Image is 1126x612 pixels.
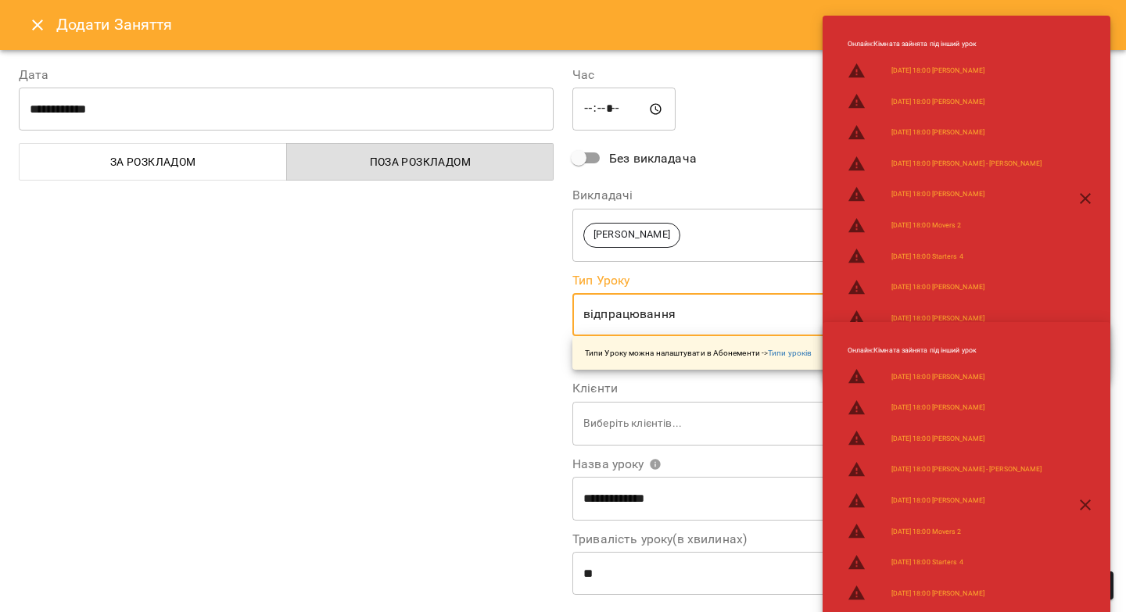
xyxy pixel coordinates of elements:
[891,97,984,107] a: [DATE] 18:00 [PERSON_NAME]
[891,252,963,262] a: [DATE] 18:00 Starters 4
[891,127,984,138] a: [DATE] 18:00 [PERSON_NAME]
[572,458,662,471] span: Назва уроку
[835,33,1055,55] li: Онлайн : Кімната зайнята під інший урок
[572,189,1107,202] label: Викладачі
[296,152,545,171] span: Поза розкладом
[572,274,1107,287] label: Тип Уроку
[891,66,984,76] a: [DATE] 18:00 [PERSON_NAME]
[891,159,1042,169] a: [DATE] 18:00 [PERSON_NAME] - [PERSON_NAME]
[649,458,662,471] svg: Вкажіть назву уроку або виберіть клієнтів
[891,372,984,382] a: [DATE] 18:00 [PERSON_NAME]
[19,143,287,181] button: За розкладом
[19,6,56,44] button: Close
[572,401,1107,446] div: Виберіть клієнтів...
[768,349,812,357] a: Типи уроків
[609,149,697,168] span: Без викладача
[891,189,984,199] a: [DATE] 18:00 [PERSON_NAME]
[572,533,1107,546] label: Тривалість уроку(в хвилинах)
[572,69,1107,81] label: Час
[286,143,554,181] button: Поза розкладом
[891,496,984,506] a: [DATE] 18:00 [PERSON_NAME]
[891,464,1042,474] a: [DATE] 18:00 [PERSON_NAME] - [PERSON_NAME]
[585,347,812,359] p: Типи Уроку можна налаштувати в Абонементи ->
[835,339,1055,362] li: Онлайн : Кімната зайнята під інший урок
[572,208,1107,262] div: [PERSON_NAME]
[891,313,984,324] a: [DATE] 18:00 [PERSON_NAME]
[891,403,984,413] a: [DATE] 18:00 [PERSON_NAME]
[891,557,963,567] a: [DATE] 18:00 Starters 4
[584,227,680,242] span: [PERSON_NAME]
[19,69,554,81] label: Дата
[891,220,962,231] a: [DATE] 18:00 Movers 2
[56,13,1107,37] h6: Додати Заняття
[583,416,1082,431] p: Виберіть клієнтів...
[891,589,984,599] a: [DATE] 18:00 [PERSON_NAME]
[891,527,962,537] a: [DATE] 18:00 Movers 2
[29,152,278,171] span: За розкладом
[572,293,1107,337] div: відпрацювання
[572,382,1107,395] label: Клієнти
[891,434,984,444] a: [DATE] 18:00 [PERSON_NAME]
[891,282,984,292] a: [DATE] 18:00 [PERSON_NAME]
